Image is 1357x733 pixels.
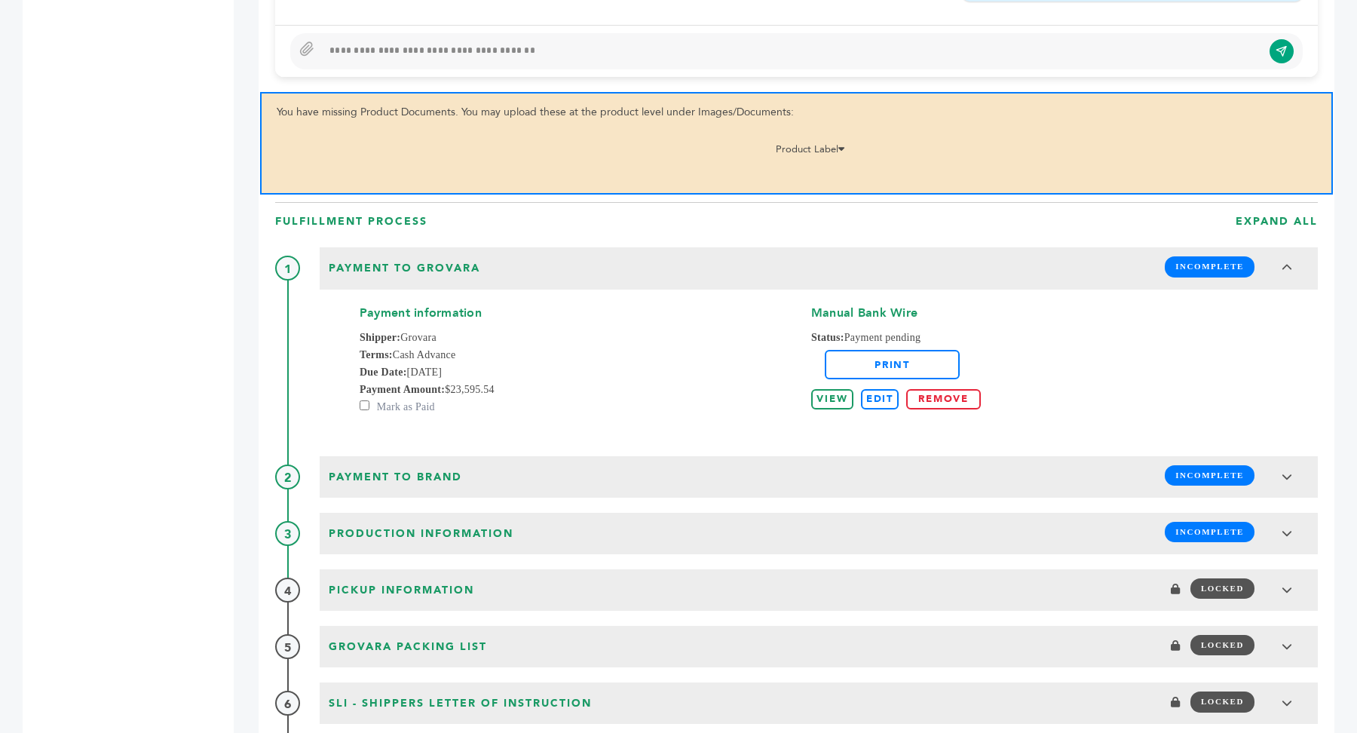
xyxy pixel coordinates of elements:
a: Print [825,350,960,379]
span: INCOMPLETE [1165,522,1254,542]
strong: Terms: [360,349,393,360]
input: Mark as Paid [360,400,369,410]
span: INCOMPLETE [1165,465,1254,486]
span: Payment to Grovara [324,256,485,281]
span: SLI - Shippers Letter of Instruction [324,692,596,716]
h3: FULFILLMENT PROCESS [275,214,427,229]
h4: Manual Bank Wire [811,305,981,329]
strong: Payment Amount: [360,384,445,395]
span: Payment to brand [324,465,467,489]
span: Payment pending [811,329,981,346]
li: Product Label [768,140,844,158]
span: Cash Advance [360,346,663,363]
label: Mark as Paid [360,401,435,413]
span: LOCKED [1190,578,1254,599]
a: REMOVE [906,389,981,409]
span: [DATE] [360,363,663,381]
h3: EXPAND ALL [1236,214,1318,229]
a: VIEW [811,389,853,409]
h4: Payment information [360,305,663,329]
strong: Due Date: [360,366,407,378]
strong: Shipper: [360,332,400,343]
span: LOCKED [1190,692,1254,712]
span: INCOMPLETE [1165,256,1254,277]
label: EDIT [861,389,899,409]
span: LOCKED [1190,635,1254,655]
span: Grovara [360,329,663,346]
p: You have missing Product Documents. You may upload these at the product level under Images/Docume... [277,103,1316,121]
span: $23,595.54 [360,381,663,398]
strong: Status: [811,332,844,343]
span: Grovara Packing List [324,635,492,659]
span: Pickup Information [324,578,479,603]
span: Production Information [324,522,518,546]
